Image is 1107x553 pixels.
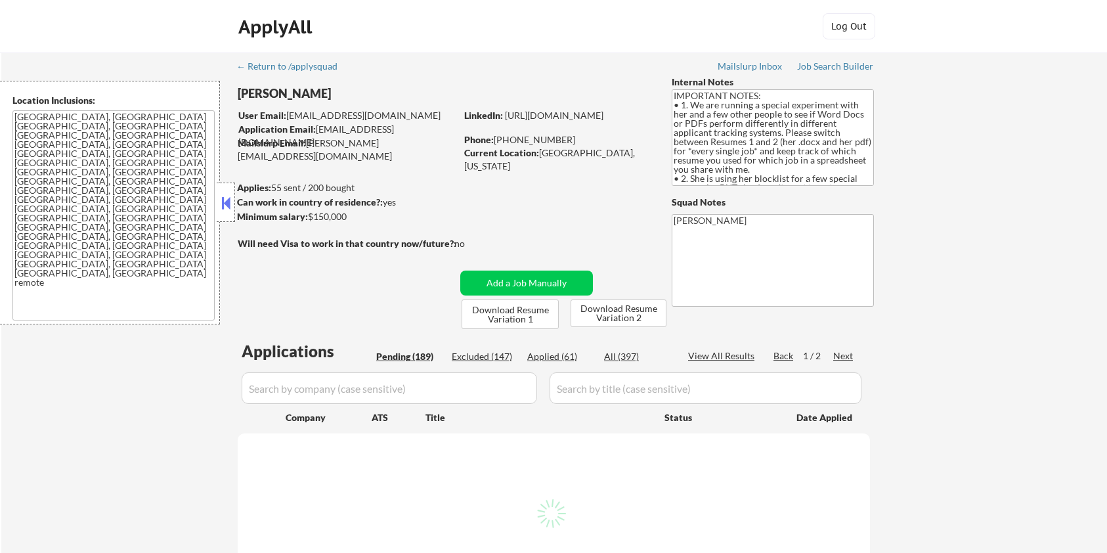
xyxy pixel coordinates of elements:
[237,196,452,209] div: yes
[550,372,861,404] input: Search by title (case sensitive)
[238,137,456,162] div: [PERSON_NAME][EMAIL_ADDRESS][DOMAIN_NAME]
[242,372,537,404] input: Search by company (case sensitive)
[237,182,271,193] strong: Applies:
[454,237,492,250] div: no
[12,94,215,107] div: Location Inclusions:
[688,349,758,363] div: View All Results
[823,13,875,39] button: Log Out
[773,349,794,363] div: Back
[462,299,559,329] button: Download Resume Variation 1
[237,196,383,208] strong: Can work in country of residence?:
[286,411,372,424] div: Company
[425,411,652,424] div: Title
[238,85,508,102] div: [PERSON_NAME]
[672,196,874,209] div: Squad Notes
[238,109,456,122] div: [EMAIL_ADDRESS][DOMAIN_NAME]
[464,147,539,158] strong: Current Location:
[238,238,456,249] strong: Will need Visa to work in that country now/future?:
[238,123,316,135] strong: Application Email:
[460,271,593,296] button: Add a Job Manually
[797,61,874,74] a: Job Search Builder
[236,62,350,71] div: ← Return to /applysquad
[238,137,306,148] strong: Mailslurp Email:
[796,411,854,424] div: Date Applied
[464,146,650,172] div: [GEOGRAPHIC_DATA], [US_STATE]
[803,349,833,363] div: 1 / 2
[672,76,874,89] div: Internal Notes
[452,350,517,363] div: Excluded (147)
[238,16,316,38] div: ApplyAll
[464,133,650,146] div: [PHONE_NUMBER]
[237,181,456,194] div: 55 sent / 200 bought
[242,343,372,359] div: Applications
[237,210,456,223] div: $150,000
[833,349,854,363] div: Next
[236,61,350,74] a: ← Return to /applysquad
[372,411,425,424] div: ATS
[237,211,308,222] strong: Minimum salary:
[718,62,783,71] div: Mailslurp Inbox
[238,110,286,121] strong: User Email:
[527,350,593,363] div: Applied (61)
[797,62,874,71] div: Job Search Builder
[604,350,670,363] div: All (397)
[464,110,503,121] strong: LinkedIn:
[718,61,783,74] a: Mailslurp Inbox
[571,299,666,327] button: Download Resume Variation 2
[464,134,494,145] strong: Phone:
[505,110,603,121] a: [URL][DOMAIN_NAME]
[376,350,442,363] div: Pending (189)
[664,405,777,429] div: Status
[238,123,456,148] div: [EMAIL_ADDRESS][DOMAIN_NAME]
